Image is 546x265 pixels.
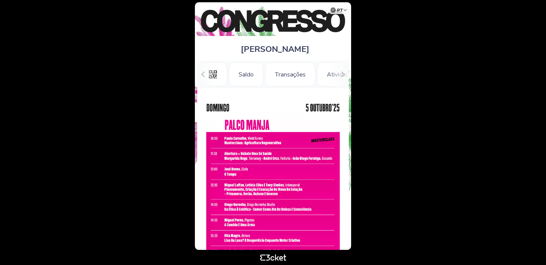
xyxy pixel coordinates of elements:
[229,70,264,78] a: Saldo
[229,62,264,87] div: Saldo
[201,10,345,32] img: Congresso de Cozinha
[265,62,315,87] div: Transações
[241,44,309,55] span: [PERSON_NAME]
[317,70,365,78] a: Atividades
[317,62,365,87] div: Atividades
[265,70,315,78] a: Transações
